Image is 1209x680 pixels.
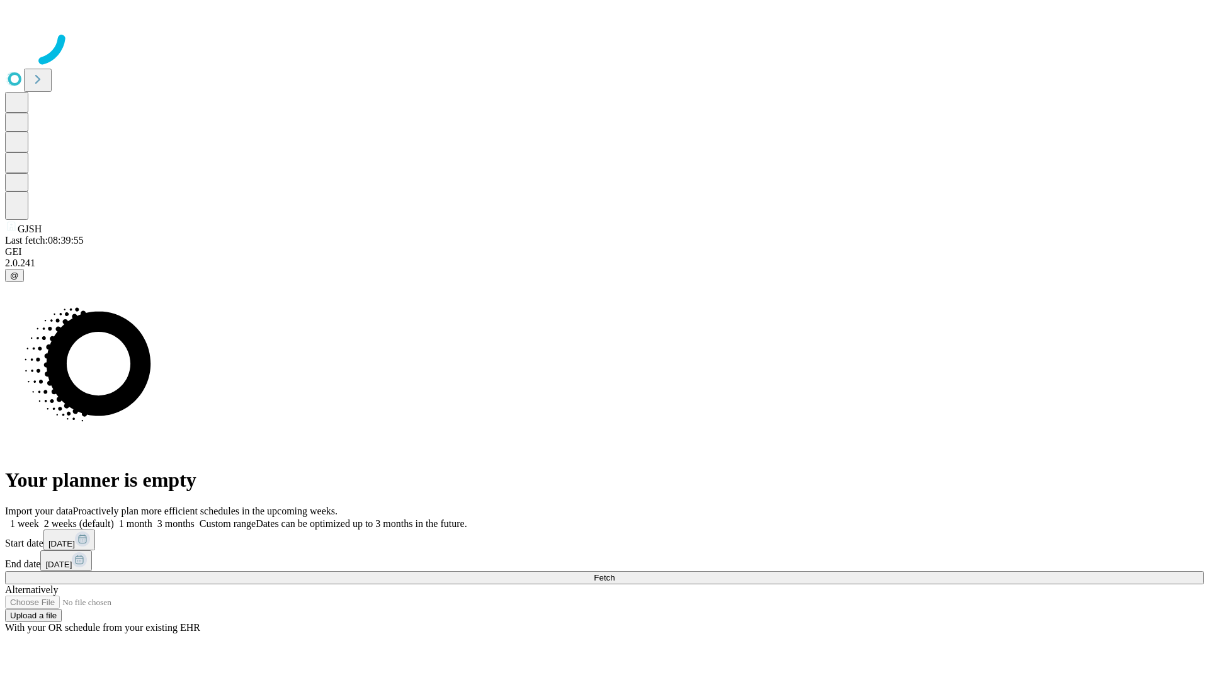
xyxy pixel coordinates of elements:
[5,235,84,246] span: Last fetch: 08:39:55
[5,258,1204,269] div: 2.0.241
[5,622,200,633] span: With your OR schedule from your existing EHR
[10,271,19,280] span: @
[40,550,92,571] button: [DATE]
[594,573,615,582] span: Fetch
[200,518,256,529] span: Custom range
[5,530,1204,550] div: Start date
[5,609,62,622] button: Upload a file
[5,584,58,595] span: Alternatively
[48,539,75,548] span: [DATE]
[10,518,39,529] span: 1 week
[5,269,24,282] button: @
[5,571,1204,584] button: Fetch
[5,506,73,516] span: Import your data
[18,224,42,234] span: GJSH
[43,530,95,550] button: [DATE]
[45,560,72,569] span: [DATE]
[157,518,195,529] span: 3 months
[44,518,114,529] span: 2 weeks (default)
[5,246,1204,258] div: GEI
[5,550,1204,571] div: End date
[5,468,1204,492] h1: Your planner is empty
[256,518,467,529] span: Dates can be optimized up to 3 months in the future.
[73,506,338,516] span: Proactively plan more efficient schedules in the upcoming weeks.
[119,518,152,529] span: 1 month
